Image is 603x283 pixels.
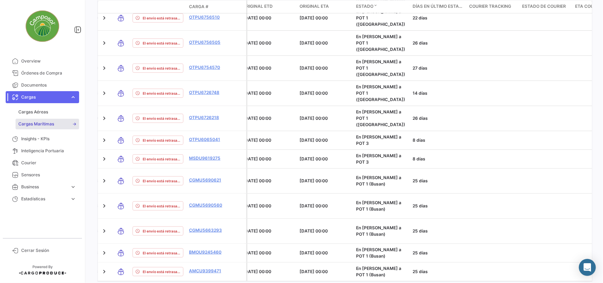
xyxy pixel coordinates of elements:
div: Abrir Intercom Messenger [579,259,596,276]
div: 25 días [413,178,463,184]
span: Cerrar Sesión [21,247,76,254]
span: Original ETA [300,3,329,10]
datatable-header-cell: Días en último estado [410,0,466,13]
span: Inteligencia Portuaria [21,148,76,154]
a: OTPU6726748 [189,89,226,96]
datatable-header-cell: Estado [353,0,410,13]
span: Courier Tracking [469,3,511,10]
a: OTPU6756505 [189,39,226,46]
span: En [PERSON_NAME] a POT 1 ([GEOGRAPHIC_DATA]) [356,109,405,127]
datatable-header-cell: Original ETA [297,0,353,13]
a: Expand/Collapse Row [101,40,108,47]
a: Cargas Marítimas [16,119,79,129]
a: Expand/Collapse Row [101,177,108,184]
a: CGMU5690621 [189,177,226,183]
span: [DATE] 00:00 [243,137,271,143]
span: Overview [21,58,76,64]
a: Expand/Collapse Row [101,155,108,163]
span: El envío está retrasado. [143,137,180,143]
a: Expand/Collapse Row [101,268,108,275]
span: [DATE] 00:00 [243,65,271,71]
a: MSDU9619275 [189,155,226,161]
span: El envío está retrasado. [143,116,180,121]
a: Inteligencia Portuaria [6,145,79,157]
a: Expand/Collapse Row [101,90,108,97]
span: El envío está retrasado. [143,156,180,162]
a: Expand/Collapse Row [101,65,108,72]
span: [DATE] 00:00 [300,178,328,183]
span: [DATE] 00:00 [243,15,271,20]
span: El envío está retrasado. [143,178,180,184]
a: Documentos [6,79,79,91]
span: [DATE] 00:00 [300,203,328,208]
datatable-header-cell: Estado de Courier [519,0,572,13]
span: [DATE] 00:00 [243,269,271,274]
datatable-header-cell: Courier Tracking [466,0,519,13]
span: Insights - KPIs [21,136,76,142]
span: expand_more [70,94,76,100]
div: 25 días [413,269,463,275]
a: OTPU6754570 [189,64,226,71]
div: 26 días [413,115,463,122]
span: Courier [21,160,76,166]
span: [DATE] 00:00 [243,203,271,208]
span: El envío está retrasado. [143,40,180,46]
span: Órdenes de Compra [21,70,76,76]
span: En [PERSON_NAME] a POT 1 (Busan) [356,200,401,212]
span: Cargas [21,94,67,100]
span: [DATE] 00:00 [243,228,271,234]
a: OTPU6756510 [189,14,226,20]
span: En [PERSON_NAME] a POT 1 (Busan) [356,175,401,187]
a: Expand/Collapse Row [101,137,108,144]
span: En [PERSON_NAME] a POT 1 ([GEOGRAPHIC_DATA]) [356,59,405,77]
span: Estado de Courier [522,3,566,10]
span: Original ETD [243,3,273,10]
datatable-header-cell: Modo de Transporte [112,4,130,10]
span: Estadísticas [21,196,67,202]
a: Courier [6,157,79,169]
span: [DATE] 00:00 [243,250,271,255]
span: El envío está retrasado. [143,90,180,96]
span: El envío está retrasado. [143,250,180,256]
span: [DATE] 00:00 [300,116,328,121]
span: expand_more [70,196,76,202]
span: [DATE] 00:00 [243,90,271,96]
span: El envío está retrasado. [143,228,180,234]
img: d0e946ec-b6b7-478a-95a2-5c59a4021789.jpg [25,8,60,44]
span: [DATE] 00:00 [300,228,328,234]
a: Sensores [6,169,79,181]
datatable-header-cell: Carga # [186,1,229,13]
a: Expand/Collapse Row [101,14,108,22]
span: Sensores [21,172,76,178]
a: Órdenes de Compra [6,67,79,79]
div: 22 días [413,15,463,21]
span: Carga # [189,4,208,10]
span: El envío está retrasado. [143,65,180,71]
span: Cargas Marítimas [18,121,54,127]
span: En [PERSON_NAME] a POT 1 ([GEOGRAPHIC_DATA]) [356,9,405,27]
a: Expand/Collapse Row [101,115,108,122]
span: [DATE] 00:00 [300,250,328,255]
span: [DATE] 00:00 [300,156,328,161]
a: Insights - KPIs [6,133,79,145]
div: 8 días [413,137,463,143]
a: Expand/Collapse Row [101,228,108,235]
a: BMOU9245460 [189,249,226,255]
a: OTPU6065041 [189,136,226,143]
span: [DATE] 00:00 [300,15,328,20]
div: 14 días [413,90,463,96]
span: En [PERSON_NAME] a POT 1 (Busan) [356,247,401,259]
a: CGMU5663293 [189,227,226,234]
span: En [PERSON_NAME] a POT 1 (Busan) [356,225,401,237]
span: El envío está retrasado. [143,269,180,275]
div: 8 días [413,156,463,162]
span: [DATE] 00:00 [300,40,328,46]
span: Cargas Aéreas [18,109,48,115]
div: 25 días [413,250,463,256]
span: [DATE] 00:00 [243,156,271,161]
a: Cargas Aéreas [16,107,79,117]
span: El envío está retrasado. [143,15,180,21]
span: ETA Courier [575,3,603,10]
a: Overview [6,55,79,67]
span: [DATE] 00:00 [300,65,328,71]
